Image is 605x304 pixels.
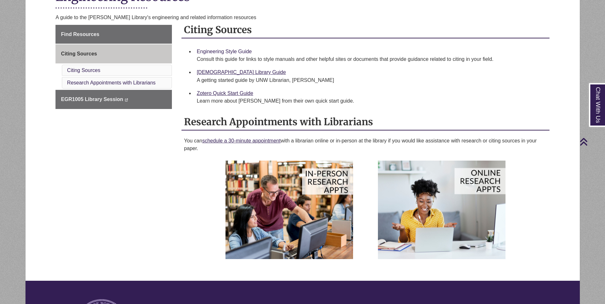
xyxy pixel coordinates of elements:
[61,32,99,37] span: Find Resources
[197,49,252,54] a: Engineering Style Guide
[181,22,550,39] h2: Citing Sources
[55,25,172,109] div: Guide Page Menu
[67,68,100,73] a: Citing Sources
[67,80,155,85] a: Research Appointments with Librarians
[202,138,281,143] a: schedule a 30-minute appointment
[197,69,286,75] a: [DEMOGRAPHIC_DATA] Library Guide
[181,114,550,131] h2: Research Appointments with Librarians
[197,97,544,105] div: Learn more about [PERSON_NAME] from their own quick start guide.
[197,55,544,63] div: Consult this guide for links to style manuals and other helpful sites or documents that provide g...
[55,15,256,20] span: A guide to the [PERSON_NAME] Library's engineering and related information resources
[184,137,547,152] p: You can with a librarian online or in-person at the library if you would like assistance with res...
[61,51,97,56] span: Citing Sources
[61,97,123,102] span: EGR1005 Library Session
[55,25,172,44] a: Find Resources
[197,90,253,96] a: Zotero Quick Start Guide
[55,90,172,109] a: EGR1005 Library Session
[55,44,172,63] a: Citing Sources
[125,98,128,101] i: This link opens in a new window
[579,137,603,146] a: Back to Top
[197,76,544,84] div: A getting started guide by UNW Librarian, [PERSON_NAME]
[378,161,505,259] img: Online Appointments
[225,161,353,259] img: In person Appointments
